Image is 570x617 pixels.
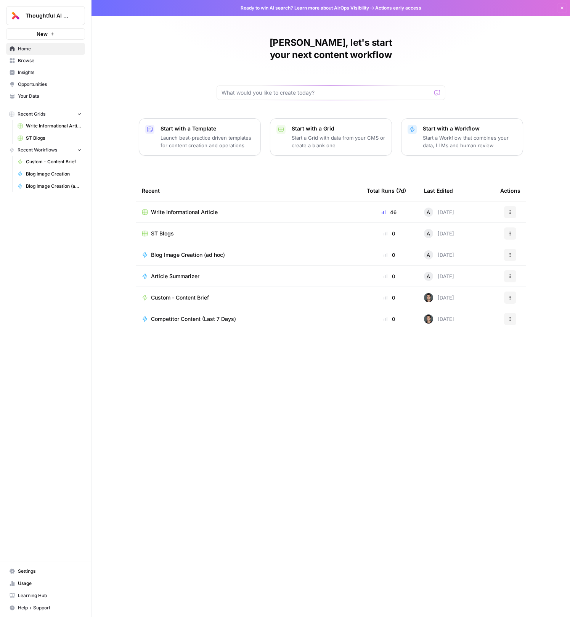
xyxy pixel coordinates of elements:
a: Custom - Content Brief [142,294,355,301]
div: 0 [367,251,412,259]
span: Recent Workflows [18,147,57,153]
img: klt2gisth7jypmzdkryddvk9ywnb [424,314,433,324]
button: Start with a GridStart a Grid with data from your CMS or create a blank one [270,118,392,156]
a: Article Summarizer [142,272,355,280]
span: A [427,208,430,216]
span: Write Informational Article [151,208,218,216]
a: Blog Image Creation (ad hoc) [142,251,355,259]
a: ST Blogs [14,132,85,144]
span: Ready to win AI search? about AirOps Visibility [241,5,369,11]
span: Actions early access [375,5,421,11]
div: 0 [367,315,412,323]
p: Launch best-practice driven templates for content creation and operations [161,134,254,149]
span: Blog Image Creation (ad hoc) [151,251,225,259]
span: Article Summarizer [151,272,199,280]
div: Total Runs (7d) [367,180,406,201]
span: Competitor Content (Last 7 Days) [151,315,236,323]
a: ST Blogs [142,230,355,237]
span: New [37,30,48,38]
span: A [427,272,430,280]
div: [DATE] [424,272,454,281]
img: klt2gisth7jypmzdkryddvk9ywnb [424,293,433,302]
a: Your Data [6,90,85,102]
span: A [427,251,430,259]
div: [DATE] [424,250,454,259]
a: Settings [6,565,85,577]
div: [DATE] [424,208,454,217]
a: Opportunities [6,78,85,90]
span: Usage [18,580,82,587]
a: Write Informational Article [142,208,355,216]
div: 0 [367,294,412,301]
div: 0 [367,230,412,237]
span: Your Data [18,93,82,100]
a: Usage [6,577,85,590]
span: Custom - Content Brief [26,158,82,165]
span: Browse [18,57,82,64]
a: Browse [6,55,85,67]
span: ST Blogs [26,135,82,142]
a: Custom - Content Brief [14,156,85,168]
span: Learning Hub [18,592,82,599]
div: Recent [142,180,355,201]
button: Recent Workflows [6,144,85,156]
input: What would you like to create today? [222,89,431,97]
span: Opportunities [18,81,82,88]
span: ST Blogs [151,230,174,237]
a: Write Informational Article [14,120,85,132]
span: Settings [18,568,82,575]
a: Competitor Content (Last 7 Days) [142,315,355,323]
img: Thoughtful AI Content Engine Logo [9,9,22,23]
button: Help + Support [6,602,85,614]
div: 46 [367,208,412,216]
p: Start a Workflow that combines your data, LLMs and human review [423,134,517,149]
div: [DATE] [424,314,454,324]
span: Insights [18,69,82,76]
span: Custom - Content Brief [151,294,209,301]
a: Insights [6,66,85,79]
div: 0 [367,272,412,280]
button: Recent Grids [6,108,85,120]
span: Write Informational Article [26,122,82,129]
p: Start a Grid with data from your CMS or create a blank one [292,134,385,149]
button: Start with a WorkflowStart a Workflow that combines your data, LLMs and human review [401,118,523,156]
div: Last Edited [424,180,453,201]
button: Start with a TemplateLaunch best-practice driven templates for content creation and operations [139,118,261,156]
span: A [427,230,430,237]
p: Start with a Grid [292,125,385,132]
span: Blog Image Creation [26,171,82,177]
a: Blog Image Creation (ad hoc) [14,180,85,192]
span: Recent Grids [18,111,45,118]
h1: [PERSON_NAME], let's start your next content workflow [217,37,445,61]
span: Help + Support [18,604,82,611]
span: Home [18,45,82,52]
a: Learn more [294,5,320,11]
span: Blog Image Creation (ad hoc) [26,183,82,190]
a: Learning Hub [6,590,85,602]
a: Home [6,43,85,55]
a: Blog Image Creation [14,168,85,180]
button: New [6,28,85,40]
p: Start with a Workflow [423,125,517,132]
div: [DATE] [424,229,454,238]
span: Thoughtful AI Content Engine [26,12,72,19]
p: Start with a Template [161,125,254,132]
div: [DATE] [424,293,454,302]
button: Workspace: Thoughtful AI Content Engine [6,6,85,25]
div: Actions [500,180,520,201]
